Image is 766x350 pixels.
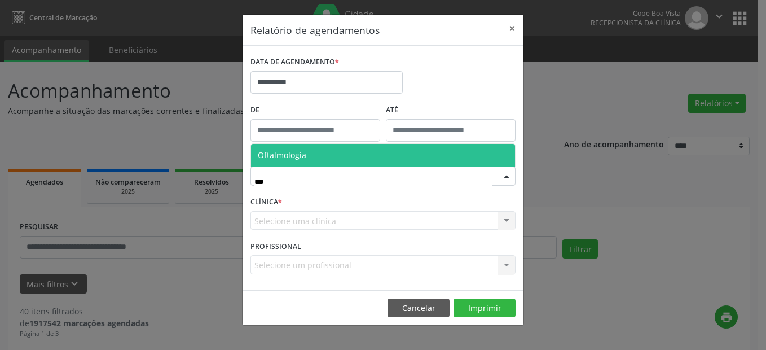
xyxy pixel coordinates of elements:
label: CLÍNICA [250,194,282,211]
button: Imprimir [454,299,516,318]
label: DATA DE AGENDAMENTO [250,54,339,71]
label: De [250,102,380,119]
span: Oftalmologia [258,150,306,160]
label: PROFISSIONAL [250,238,301,255]
h5: Relatório de agendamentos [250,23,380,37]
label: ATÉ [386,102,516,119]
button: Cancelar [388,299,450,318]
button: Close [501,15,523,42]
